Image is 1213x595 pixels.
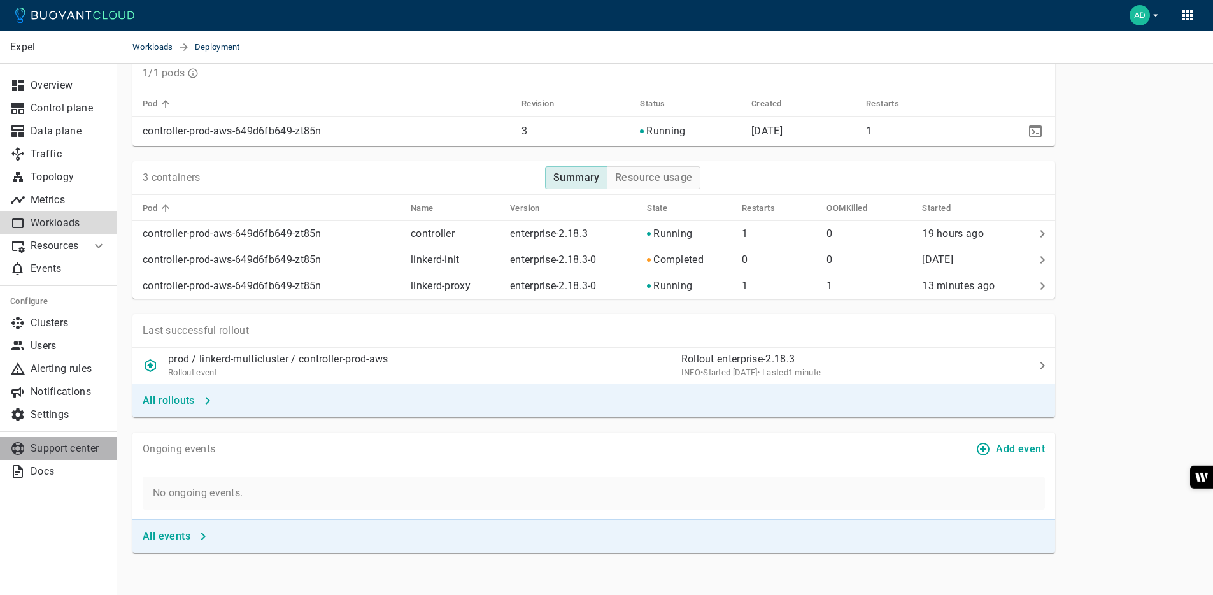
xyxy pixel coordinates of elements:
p: 0 [742,254,817,266]
p: linkerd-init [411,254,500,266]
p: 1/1 pods [143,67,185,80]
button: All events [138,525,213,548]
p: controller-prod-aws-649d6fb649-zt85n [143,280,401,292]
button: Resource usage [607,166,700,189]
p: enterprise-2.18.3-0 [510,280,597,292]
p: Running [653,280,692,292]
p: controller-prod-aws-649d6fb649-zt85n [143,227,401,240]
span: Deployment [195,31,255,64]
span: Pod [143,98,174,110]
p: Support center [31,442,106,455]
p: No ongoing events. [143,477,1045,510]
span: Tue, 05 Aug 2025 16:34:01 EDT / Tue, 05 Aug 2025 20:34:01 UTC [700,368,758,377]
p: Overview [31,79,106,92]
p: 0 [826,254,912,266]
h5: Restarts [742,203,775,213]
p: Running [646,125,685,138]
p: Last successful rollout [143,324,249,337]
span: Pod [143,203,174,214]
relative-time: 19 hours ago [922,227,984,240]
img: Adam Glenn [1130,5,1150,25]
span: Revision [521,98,571,110]
p: Users [31,340,106,352]
h5: Restarts [866,99,899,109]
h4: Summary [553,171,600,184]
h5: Created [751,99,782,109]
a: All rollouts [138,394,218,406]
p: Traffic [31,148,106,161]
p: 3 [521,125,630,138]
span: Sun, 10 Aug 2025 17:48:25 EDT / Sun, 10 Aug 2025 21:48:25 UTC [922,227,984,240]
p: Running [653,227,692,240]
span: Status [640,98,681,110]
p: 1 [742,227,817,240]
span: Created [751,98,798,110]
button: Summary [545,166,607,189]
relative-time: 13 minutes ago [922,280,995,292]
h5: Pod [143,203,157,213]
p: 3 containers [143,171,201,184]
p: controller [411,227,500,240]
h4: Resource usage [615,171,693,184]
p: controller-prod-aws-649d6fb649-zt85n [143,125,511,138]
h5: Status [640,99,665,109]
span: Restarts [866,98,916,110]
span: kubectl -n linkerd-multicluster describe po/controller-prod-aws-649d6fb649-zt85n [1026,125,1045,136]
span: Sat, 09 Aug 2025 00:21:22 EDT / Sat, 09 Aug 2025 04:21:22 UTC [751,125,783,137]
relative-time: [DATE] [751,125,783,137]
p: Data plane [31,125,106,138]
span: Name [411,203,450,214]
p: Ongoing events [143,443,215,455]
relative-time: [DATE] [922,254,953,266]
span: Rollout event [168,368,217,377]
h4: All events [143,530,190,543]
p: Control plane [31,102,106,115]
span: OOMKilled [826,203,884,214]
span: State [647,203,684,214]
p: Topology [31,171,106,183]
p: enterprise-2.18.3-0 [510,254,597,266]
p: Docs [31,465,106,478]
p: Events [31,262,106,275]
h5: Version [510,203,540,213]
a: Workloads [132,31,178,64]
h5: OOMKilled [826,203,867,213]
a: All events [138,529,213,541]
span: Restarts [742,203,791,214]
p: Resources [31,240,81,252]
span: • Lasted 1 minute [757,368,821,377]
p: Metrics [31,194,106,206]
p: enterprise-2.18.3 [510,227,588,240]
p: Expel [10,41,106,54]
p: controller-prod-aws-649d6fb649-zt85n [143,254,401,266]
p: 1 [742,280,817,292]
p: Workloads [31,217,106,229]
p: 0 [826,227,912,240]
h5: Name [411,203,434,213]
span: Version [510,203,557,214]
h5: Started [922,203,951,213]
h5: Revision [521,99,554,109]
p: prod / linkerd-multicluster / controller-prod-aws [168,353,388,366]
p: Notifications [31,385,106,398]
span: INFO [681,368,700,377]
h4: All rollouts [143,394,195,407]
p: linkerd-proxy [411,280,500,292]
h4: Add event [996,443,1045,455]
button: Add event [973,438,1050,461]
span: Started [922,203,967,214]
p: Completed [653,254,704,266]
h5: State [647,203,667,213]
p: Settings [31,408,106,421]
p: Alerting rules [31,362,106,375]
h5: Pod [143,99,157,109]
span: Sat, 09 Aug 2025 00:30:40 EDT / Sat, 09 Aug 2025 04:30:40 UTC [922,254,953,266]
svg: Running pods in current release / Expected pods [187,68,199,79]
p: 1 [866,125,976,138]
span: Mon, 11 Aug 2025 13:01:34 EDT / Mon, 11 Aug 2025 17:01:34 UTC [922,280,995,292]
p: 1 [826,280,912,292]
relative-time: [DATE] [733,368,758,377]
button: All rollouts [138,389,218,412]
